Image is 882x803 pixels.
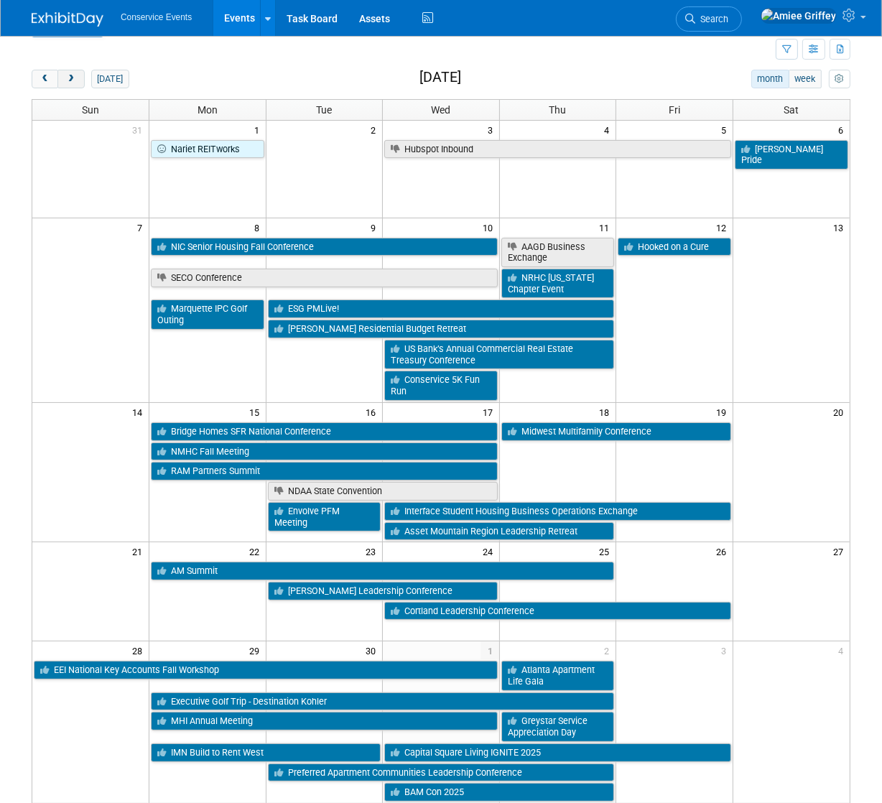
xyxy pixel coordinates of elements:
[268,582,498,600] a: [PERSON_NAME] Leadership Conference
[832,542,850,560] span: 27
[598,218,616,236] span: 11
[151,462,498,481] a: RAM Partners Summit
[248,542,266,560] span: 22
[384,502,731,521] a: Interface Student Housing Business Operations Exchange
[248,403,266,421] span: 15
[751,70,789,88] button: month
[618,238,731,256] a: Hooked on a Cure
[384,140,731,159] a: Hubspot Inbound
[131,641,149,659] span: 28
[268,482,498,501] a: NDAA State Convention
[695,14,728,24] span: Search
[735,140,848,170] a: [PERSON_NAME] Pride
[598,403,616,421] span: 18
[720,121,733,139] span: 5
[364,641,382,659] span: 30
[832,403,850,421] span: 20
[268,320,615,338] a: [PERSON_NAME] Residential Budget Retreat
[384,340,614,369] a: US Bank’s Annual Commercial Real Estate Treasury Conference
[32,70,58,88] button: prev
[549,104,567,116] span: Thu
[151,269,498,287] a: SECO Conference
[131,542,149,560] span: 21
[369,218,382,236] span: 9
[837,641,850,659] span: 4
[316,104,332,116] span: Tue
[151,238,498,256] a: NIC Senior Housing Fall Conference
[151,442,498,461] a: NMHC Fall Meeting
[789,70,822,88] button: week
[268,300,615,318] a: ESG PMLive!
[486,121,499,139] span: 3
[501,238,615,267] a: AAGD Business Exchange
[131,121,149,139] span: 31
[481,218,499,236] span: 10
[151,140,264,159] a: Nariet REITworks
[121,12,192,22] span: Conservice Events
[151,562,614,580] a: AM Summit
[837,121,850,139] span: 6
[501,712,615,741] a: Greystar Service Appreciation Day
[364,542,382,560] span: 23
[715,403,733,421] span: 19
[151,743,381,762] a: IMN Build to Rent West
[431,104,450,116] span: Wed
[268,763,615,782] a: Preferred Apartment Communities Leadership Conference
[481,403,499,421] span: 17
[720,641,733,659] span: 3
[253,218,266,236] span: 8
[151,422,498,441] a: Bridge Homes SFR National Conference
[384,602,731,621] a: Cortland Leadership Conference
[481,641,499,659] span: 1
[91,70,129,88] button: [DATE]
[835,75,844,84] i: Personalize Calendar
[832,218,850,236] span: 13
[198,104,218,116] span: Mon
[829,70,850,88] button: myCustomButton
[384,522,614,541] a: Asset Mountain Region Leadership Retreat
[268,502,381,532] a: Envolve PFM Meeting
[669,104,680,116] span: Fri
[715,542,733,560] span: 26
[481,542,499,560] span: 24
[384,783,614,802] a: BAM Con 2025
[384,371,498,400] a: Conservice 5K Fun Run
[419,70,461,85] h2: [DATE]
[761,8,837,24] img: Amiee Griffey
[501,269,615,298] a: NRHC [US_STATE] Chapter Event
[598,542,616,560] span: 25
[676,6,742,32] a: Search
[32,12,103,27] img: ExhibitDay
[131,403,149,421] span: 14
[253,121,266,139] span: 1
[151,712,498,730] a: MHI Annual Meeting
[364,403,382,421] span: 16
[369,121,382,139] span: 2
[715,218,733,236] span: 12
[34,661,498,679] a: EEI National Key Accounts Fall Workshop
[501,422,731,441] a: Midwest Multifamily Conference
[136,218,149,236] span: 7
[57,70,84,88] button: next
[603,641,616,659] span: 2
[784,104,799,116] span: Sat
[151,300,264,329] a: Marquette IPC Golf Outing
[501,661,615,690] a: Atlanta Apartment Life Gala
[151,692,614,711] a: Executive Golf Trip - Destination Kohler
[82,104,99,116] span: Sun
[384,743,731,762] a: Capital Square Living IGNITE 2025
[248,641,266,659] span: 29
[603,121,616,139] span: 4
